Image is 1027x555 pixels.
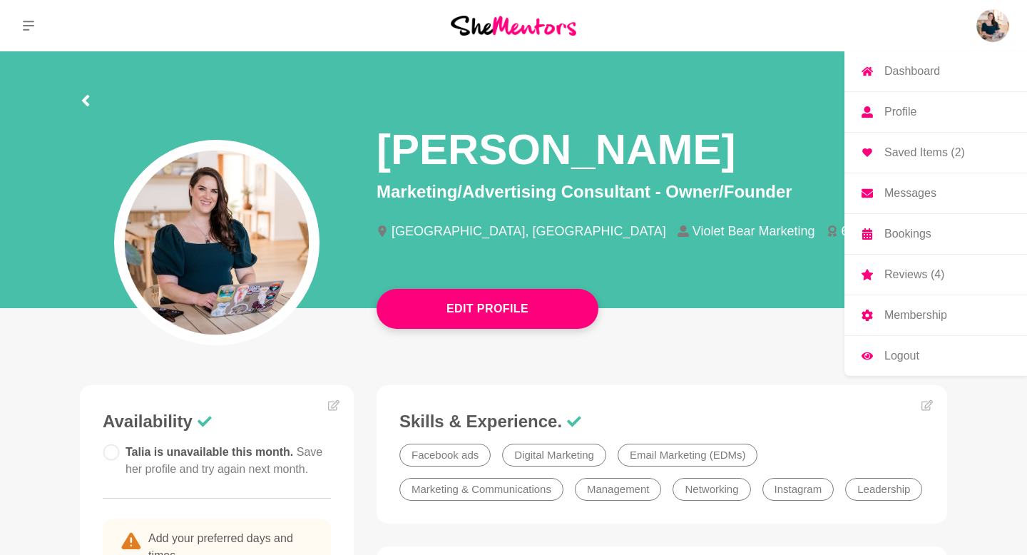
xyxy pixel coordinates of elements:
h3: Availability [103,411,331,432]
p: Reviews (4) [884,269,944,280]
p: Messages [884,188,936,199]
a: Reviews (4) [844,255,1027,295]
li: 6-10 years [827,225,914,238]
p: Bookings [884,228,931,240]
p: Logout [884,350,919,362]
p: Dashboard [884,66,940,77]
p: Marketing/Advertising Consultant - Owner/Founder [377,179,947,205]
a: Bookings [844,214,1027,254]
p: Profile [884,106,916,118]
img: She Mentors Logo [451,16,576,35]
li: Violet Bear Marketing [678,225,827,238]
p: Saved Items (2) [884,147,965,158]
h3: Skills & Experience. [399,411,924,432]
span: Talia is unavailable this month. [126,446,322,475]
a: Dashboard [844,51,1027,91]
img: Talia Browne [976,9,1010,43]
p: Membership [884,310,947,321]
a: Profile [844,92,1027,132]
h1: [PERSON_NAME] [377,123,735,176]
button: Edit Profile [377,289,598,329]
a: Saved Items (2) [844,133,1027,173]
a: Messages [844,173,1027,213]
li: [GEOGRAPHIC_DATA], [GEOGRAPHIC_DATA] [377,225,678,238]
a: Talia BrowneDashboardProfileSaved Items (2)MessagesBookingsReviews (4)MembershipLogout [976,9,1010,43]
